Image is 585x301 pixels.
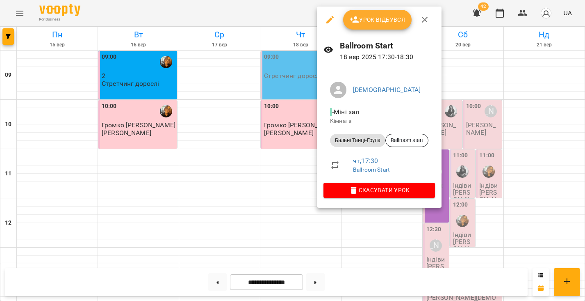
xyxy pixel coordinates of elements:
[353,157,378,165] a: чт , 17:30
[340,52,435,62] p: 18 вер 2025 17:30 - 18:30
[343,10,412,30] button: Урок відбувся
[386,137,428,144] span: Ballroom start
[330,137,385,144] span: Бальні Танці-Група
[330,185,428,195] span: Скасувати Урок
[330,108,361,116] span: - Міні зал
[353,166,390,173] a: Ballroom Start
[323,183,435,198] button: Скасувати Урок
[330,117,428,125] p: Кімната
[385,134,428,147] div: Ballroom start
[353,86,421,94] a: [DEMOGRAPHIC_DATA]
[350,15,405,25] span: Урок відбувся
[340,39,435,52] h6: Ballroom Start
